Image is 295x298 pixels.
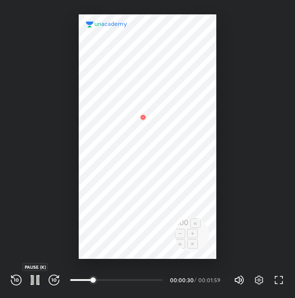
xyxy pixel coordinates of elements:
[170,277,192,283] div: 00:00:30
[138,112,148,123] img: wMgqJGBwKWe8AAAAABJRU5ErkJggg==
[22,263,48,271] div: PAUSE (K)
[86,22,127,28] img: logo.2a7e12a2.svg
[194,277,197,283] div: /
[198,277,223,283] div: 00:01:59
